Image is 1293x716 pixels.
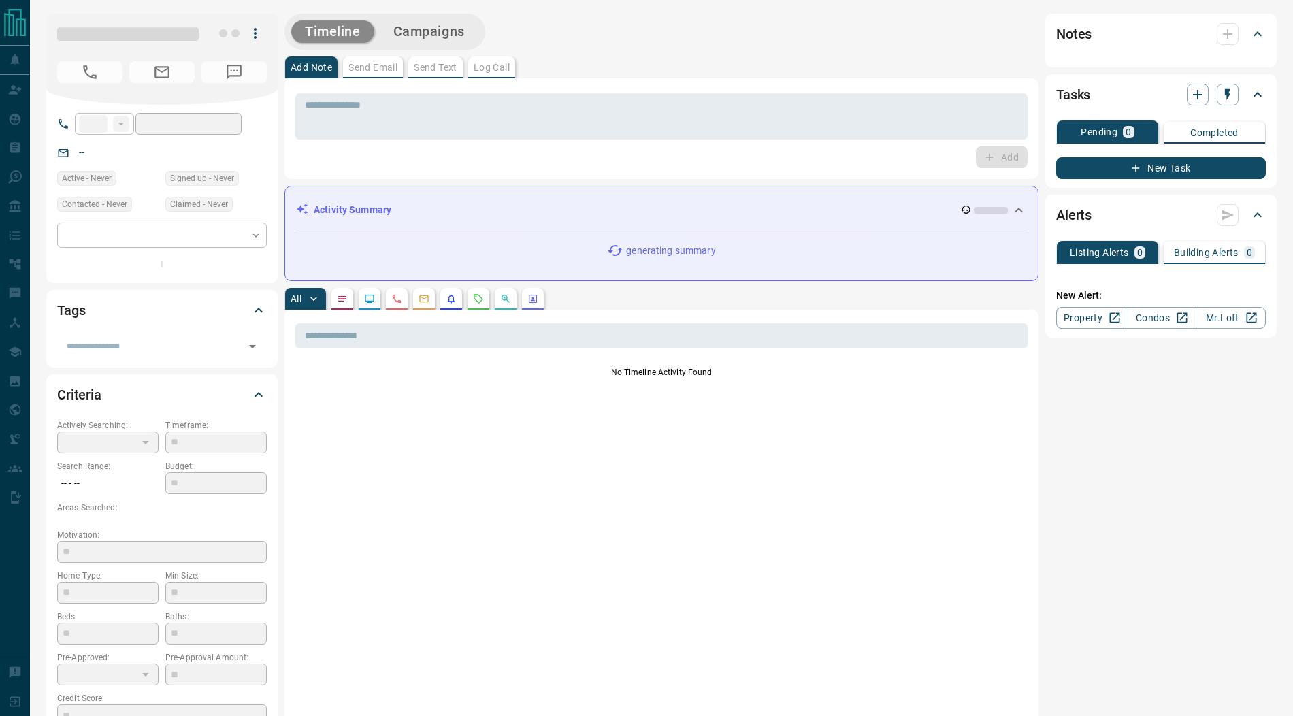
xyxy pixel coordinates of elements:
[57,529,267,541] p: Motivation:
[1056,18,1266,50] div: Notes
[1056,157,1266,179] button: New Task
[57,472,159,495] p: -- - --
[1056,84,1090,105] h2: Tasks
[391,293,402,304] svg: Calls
[57,651,159,664] p: Pre-Approved:
[243,337,262,356] button: Open
[1081,127,1117,137] p: Pending
[1126,307,1196,329] a: Condos
[1190,128,1239,137] p: Completed
[165,611,267,623] p: Baths:
[1247,248,1252,257] p: 0
[500,293,511,304] svg: Opportunities
[57,460,159,472] p: Search Range:
[295,366,1028,378] p: No Timeline Activity Found
[165,460,267,472] p: Budget:
[62,172,112,185] span: Active - Never
[527,293,538,304] svg: Agent Actions
[165,651,267,664] p: Pre-Approval Amount:
[314,203,391,217] p: Activity Summary
[129,61,195,83] span: No Email
[1056,78,1266,111] div: Tasks
[57,419,159,432] p: Actively Searching:
[380,20,478,43] button: Campaigns
[626,244,715,258] p: generating summary
[419,293,429,304] svg: Emails
[1174,248,1239,257] p: Building Alerts
[57,570,159,582] p: Home Type:
[1056,199,1266,231] div: Alerts
[165,570,267,582] p: Min Size:
[446,293,457,304] svg: Listing Alerts
[473,293,484,304] svg: Requests
[57,299,85,321] h2: Tags
[165,419,267,432] p: Timeframe:
[57,692,267,704] p: Credit Score:
[57,384,101,406] h2: Criteria
[57,378,267,411] div: Criteria
[291,63,332,72] p: Add Note
[57,294,267,327] div: Tags
[57,611,159,623] p: Beds:
[1056,307,1126,329] a: Property
[291,20,374,43] button: Timeline
[201,61,267,83] span: No Number
[1056,204,1092,226] h2: Alerts
[1196,307,1266,329] a: Mr.Loft
[291,294,301,304] p: All
[57,61,122,83] span: No Number
[1126,127,1131,137] p: 0
[364,293,375,304] svg: Lead Browsing Activity
[337,293,348,304] svg: Notes
[1070,248,1129,257] p: Listing Alerts
[1056,23,1092,45] h2: Notes
[1137,248,1143,257] p: 0
[170,197,228,211] span: Claimed - Never
[62,197,127,211] span: Contacted - Never
[296,197,1027,223] div: Activity Summary
[57,502,267,514] p: Areas Searched:
[170,172,234,185] span: Signed up - Never
[1056,289,1266,303] p: New Alert:
[79,147,84,158] a: --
